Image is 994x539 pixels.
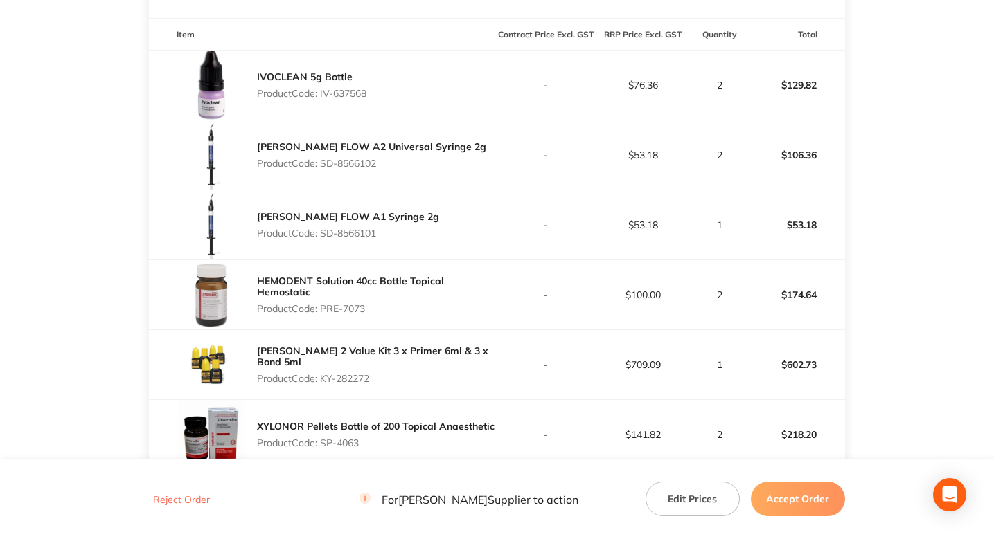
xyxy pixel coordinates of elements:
[149,493,214,506] button: Reject Order
[693,149,747,161] p: 2
[360,493,578,506] p: For [PERSON_NAME] Supplier to action
[646,482,740,516] button: Edit Prices
[257,158,486,169] p: Product Code: SD-8566102
[498,359,594,370] p: -
[748,278,844,311] p: $174.64
[595,289,691,300] p: $100.00
[693,80,747,91] p: 2
[177,120,246,190] img: aWV6bTV3ag
[257,373,497,384] p: Product Code: KY-282272
[595,429,691,440] p: $141.82
[748,348,844,381] p: $602.73
[498,80,594,91] p: -
[257,88,366,99] p: Product Code: IV-637568
[257,303,497,314] p: Product Code: PRE-7073
[177,190,246,259] img: YTc5dzJrbQ
[498,149,594,161] p: -
[498,289,594,300] p: -
[177,51,246,120] img: dW9kMGNmdQ
[595,149,691,161] p: $53.18
[149,18,497,51] th: Item
[177,260,246,329] img: Z3Z5cWFldA
[257,210,439,223] a: [PERSON_NAME] FLOW A1 Syringe 2g
[693,219,747,230] p: 1
[692,18,747,51] th: Quantity
[177,330,246,399] img: OWI3ajFsNA
[693,429,747,440] p: 2
[257,71,353,83] a: IVOCLEAN 5g Bottle
[751,482,845,516] button: Accept Order
[257,275,444,298] a: HEMODENT Solution 40cc Bottle Topical Hemostatic
[595,359,691,370] p: $709.09
[933,478,966,511] div: Open Intercom Messenger
[257,140,486,153] a: [PERSON_NAME] FLOW A2 Universal Syringe 2g
[595,219,691,230] p: $53.18
[497,18,595,51] th: Contract Price Excl. GST
[177,400,246,469] img: NDdnbW15Nw
[257,228,439,239] p: Product Code: SD-8566101
[498,219,594,230] p: -
[748,418,844,451] p: $218.20
[257,437,495,448] p: Product Code: SP-4063
[595,80,691,91] p: $76.36
[594,18,692,51] th: RRP Price Excl. GST
[748,68,844,102] p: $129.82
[498,429,594,440] p: -
[693,289,747,300] p: 2
[748,138,844,172] p: $106.36
[693,359,747,370] p: 1
[257,345,488,368] a: [PERSON_NAME] 2 Value Kit 3 x Primer 6ml & 3 x Bond 5ml
[257,420,495,432] a: XYLONOR Pellets Bottle of 200 Topical Anaesthetic
[748,208,844,241] p: $53.18
[747,18,845,51] th: Total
